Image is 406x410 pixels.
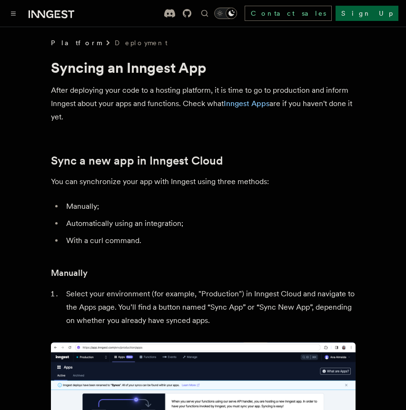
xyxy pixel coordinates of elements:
[245,6,332,21] a: Contact sales
[51,84,356,124] p: After deploying your code to a hosting platform, it is time to go to production and inform Innges...
[63,287,356,327] li: Select your environment (for example, "Production") in Inngest Cloud and navigate to the Apps pag...
[51,175,356,188] p: You can synchronize your app with Inngest using three methods:
[8,8,19,19] button: Toggle navigation
[63,217,356,230] li: Automatically using an integration;
[63,200,356,213] li: Manually;
[336,6,398,21] a: Sign Up
[51,38,101,48] span: Platform
[214,8,237,19] button: Toggle dark mode
[63,234,356,247] li: With a curl command.
[51,266,88,280] a: Manually
[224,99,269,108] a: Inngest Apps
[115,38,168,48] a: Deployment
[51,154,223,167] a: Sync a new app in Inngest Cloud
[51,59,356,76] h1: Syncing an Inngest App
[199,8,210,19] button: Find something...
